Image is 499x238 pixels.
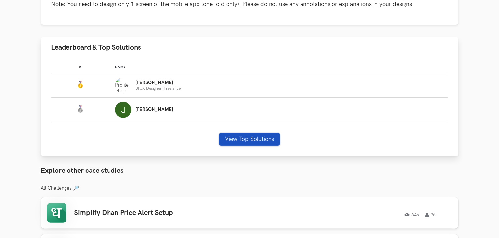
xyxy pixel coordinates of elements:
img: Silver Medal [76,105,84,113]
button: View Top Solutions [219,133,280,146]
p: [PERSON_NAME] [135,80,181,85]
div: Leaderboard & Top Solutions [41,58,458,156]
button: Leaderboard & Top Solutions [41,37,458,58]
a: Simplify Dhan Price Alert Setup64636 [41,197,458,229]
span: Leaderboard & Top Solutions [51,43,141,52]
span: Name [115,65,126,69]
img: Profile photo [115,102,131,118]
span: 36 [425,213,436,217]
p: [PERSON_NAME] [135,107,173,112]
h3: Simplify Dhan Price Alert Setup [74,209,259,217]
h3: All Challenges 🔎 [41,186,458,191]
span: 646 [405,213,419,217]
img: Profile photo [115,77,131,94]
p: UI UX Designer, Freelance [135,86,181,91]
img: Gold Medal [76,81,84,89]
h3: Explore other case studies [41,167,458,175]
table: Leaderboard [51,60,448,122]
span: # [79,65,81,69]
